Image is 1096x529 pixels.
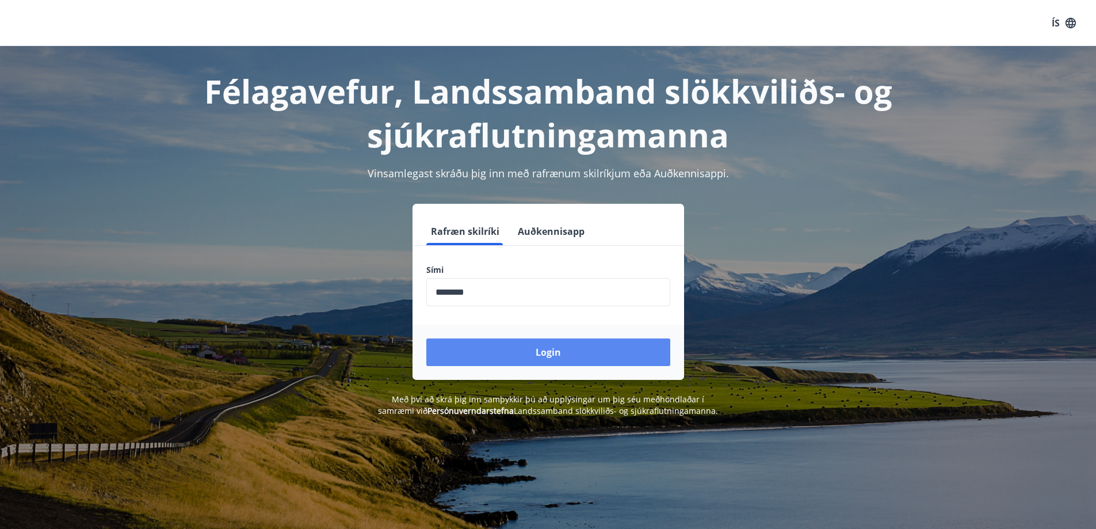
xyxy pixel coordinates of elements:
[1045,13,1082,33] button: ÍS
[426,264,670,276] label: Sími
[426,338,670,366] button: Login
[148,69,949,157] h1: Félagavefur, Landssamband slökkviliðs- og sjúkraflutningamanna
[427,405,514,416] a: Persónuverndarstefna
[378,394,718,416] span: Með því að skrá þig inn samþykkir þú að upplýsingar um þig séu meðhöndlaðar í samræmi við Landssa...
[426,218,504,245] button: Rafræn skilríki
[513,218,589,245] button: Auðkennisapp
[368,166,729,180] span: Vinsamlegast skráðu þig inn með rafrænum skilríkjum eða Auðkennisappi.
